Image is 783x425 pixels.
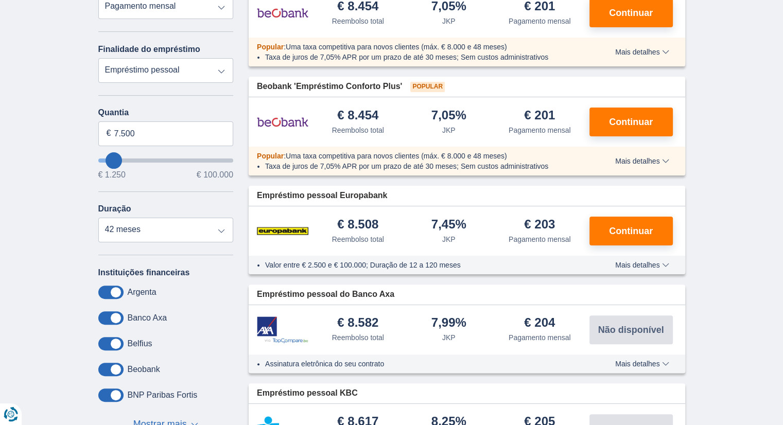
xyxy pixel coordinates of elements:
font: Instituições financeiras [98,268,190,277]
font: € 201 [524,108,555,122]
font: 7,45% [431,217,466,231]
font: € 204 [524,315,555,329]
font: Assinatura eletrônica do seu contrato [265,360,384,368]
font: € 8.582 [337,315,378,329]
font: 7,99% [431,315,466,329]
button: Continuar [589,108,673,136]
img: produto.pl.alt Banco Axa [257,316,308,344]
font: Empréstimo pessoal Europabank [257,191,387,200]
font: Argenta [128,288,156,296]
font: € 8.508 [337,217,378,231]
font: Taxa de juros de 7,05% APR por um prazo de até 30 meses; Sem custos administrativos [265,162,548,170]
font: Empréstimo pessoal KBC [257,388,358,397]
font: : [284,152,286,160]
font: Reembolso total [332,126,384,134]
font: Finalidade do empréstimo [98,45,200,54]
font: Pagamento mensal [509,126,571,134]
font: € [107,129,111,137]
font: BNP Paribas Fortis [128,391,198,399]
font: Reembolso total [332,17,384,25]
font: Empréstimo pessoal do Banco Axa [257,290,394,298]
font: Pagamento mensal [509,333,571,342]
font: € 100.000 [197,170,233,179]
font: Pagamento mensal [509,17,571,25]
button: Mais detalhes [607,360,676,368]
font: Continuar [609,117,653,127]
font: Mais detalhes [615,48,659,56]
font: Belfius [128,339,152,348]
font: € 203 [524,217,555,231]
button: Mais detalhes [607,261,676,269]
font: Beobank [128,365,160,374]
font: : [284,43,286,51]
font: JKP [442,17,456,25]
button: Mais detalhes [607,157,676,165]
font: Uma taxa competitiva para novos clientes (máx. € 8.000 e 48 meses) [286,43,507,51]
font: JKP [442,333,456,342]
font: € 8.454 [337,108,378,122]
input: queroPedirEmprestado [98,158,234,163]
font: Banco Axa [128,313,167,322]
font: Continuar [609,226,653,236]
font: Pagamento mensal [509,235,571,243]
font: Taxa de juros de 7,05% APR por um prazo de até 30 meses; Sem custos administrativos [265,53,548,61]
font: Beobank 'Empréstimo Conforto Plus' [257,82,402,91]
font: Popular [412,83,443,90]
button: Mais detalhes [607,48,676,56]
font: Popular [257,43,284,51]
font: Popular [257,152,284,160]
font: Mais detalhes [615,261,659,269]
font: 7,05% [431,108,466,122]
font: Quantia [98,108,129,117]
button: Continuar [589,217,673,245]
font: Duração [98,204,131,213]
font: JKP [442,235,456,243]
img: produto.pl.alt Beobank [257,109,308,135]
font: Mais detalhes [615,157,659,165]
font: Uma taxa competitiva para novos clientes (máx. € 8.000 e 48 meses) [286,152,507,160]
font: € 1.250 [98,170,126,179]
font: Reembolso total [332,333,384,342]
img: produto.pl.alt Europabank [257,218,308,244]
font: JKP [442,126,456,134]
font: Valor entre € 2.500 e € 100.000; Duração de 12 a 120 meses [265,261,461,269]
font: Continuar [609,8,653,18]
font: Não disponível [598,325,664,335]
font: Mais detalhes [615,360,659,368]
button: Não disponível [589,315,673,344]
font: Reembolso total [332,235,384,243]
